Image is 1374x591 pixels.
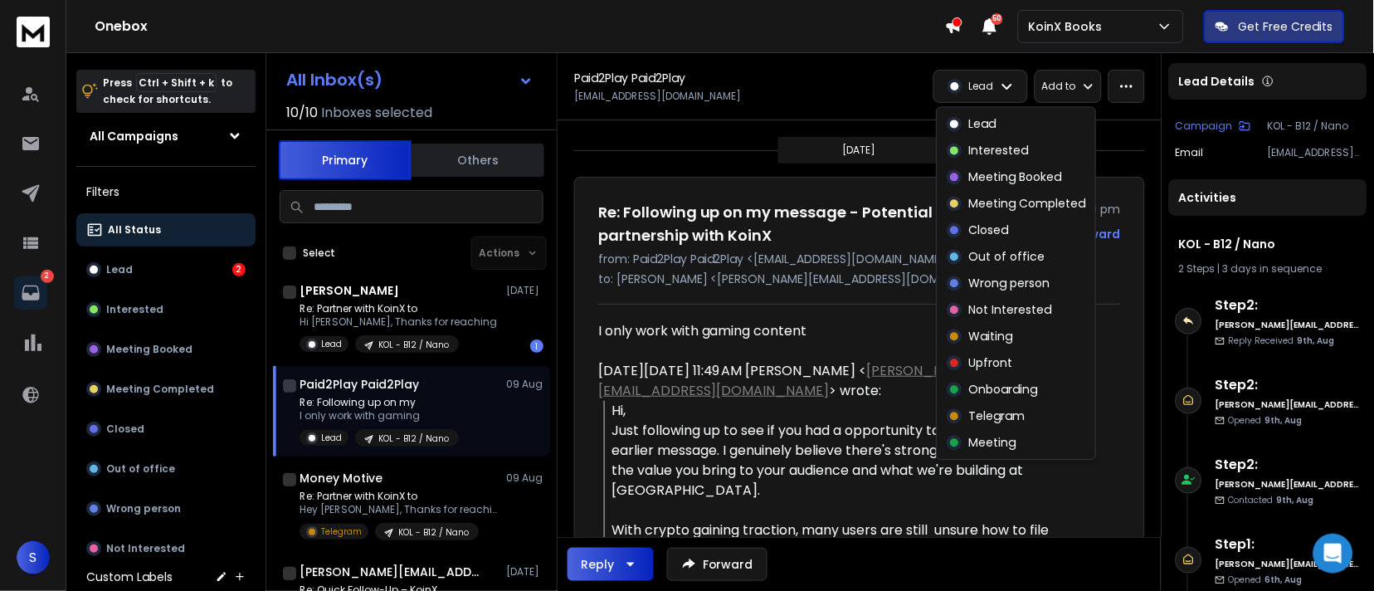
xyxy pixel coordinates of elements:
h6: Step 2 : [1216,295,1361,315]
p: Reply Received [1229,335,1335,347]
h3: Inboxes selected [321,103,432,123]
p: Lead [968,115,996,132]
p: Meeting Booked [106,343,192,356]
p: from: Paid2Play Paid2Play <[EMAIL_ADDRESS][DOMAIN_NAME]> [598,251,1121,267]
h1: Re: Following up on my message - Potential partnership with KoinX [598,201,1011,247]
p: Telegram [321,525,362,538]
h1: KOL - B12 / Nano [1179,236,1357,252]
p: [DATE] [843,144,876,157]
span: 9th, Aug [1265,414,1303,427]
h1: All Campaigns [90,128,178,144]
div: Reply [581,556,614,573]
a: [PERSON_NAME][EMAIL_ADDRESS][DOMAIN_NAME] [598,361,977,400]
p: Closed [106,422,144,436]
p: [DATE] [506,565,543,579]
p: Hi [PERSON_NAME], Thanks for reaching [300,315,497,329]
p: Interested [968,142,1028,159]
h6: [PERSON_NAME][EMAIL_ADDRESS][DOMAIN_NAME] [1216,478,1361,491]
img: logo [17,17,50,47]
p: KOL - B12 / Nano [378,339,449,351]
p: Meeting Completed [968,195,1085,212]
p: Re: Following up on my [300,396,459,409]
h6: Step 2 : [1216,375,1361,395]
p: [EMAIL_ADDRESS][DOMAIN_NAME] [574,90,742,103]
p: Closed [968,222,1008,238]
p: Lead [106,263,133,276]
p: I only work with gaming [300,409,459,422]
h1: Paid2Play Paid2Play [300,376,419,393]
p: 09 Aug [506,378,543,391]
h1: [PERSON_NAME] [300,282,399,299]
p: Lead [969,80,994,93]
p: KOL - B12 / Nano [378,432,449,445]
p: Re: Partner with KoinX to [300,302,497,315]
p: Waiting [968,328,1012,344]
button: Primary [279,140,412,180]
p: KoinX Books [1029,18,1109,35]
p: Upfront [968,354,1012,371]
span: 10 / 10 [286,103,318,123]
span: S [17,541,50,574]
p: Meeting Booked [968,169,1061,185]
h6: Step 2 : [1216,455,1361,475]
span: 9th, Aug [1298,335,1335,347]
div: 2 [232,263,246,276]
div: Activities [1169,179,1367,216]
p: 09 Aug [506,471,543,485]
p: Wrong person [106,502,181,515]
button: Forward [667,548,767,581]
p: Opened [1229,414,1303,427]
p: KOL - B12 / Nano [1268,120,1361,133]
p: Add to [1042,80,1076,93]
h1: Money Motive [300,470,382,486]
p: Get Free Credits [1239,18,1333,35]
p: Not Interested [106,542,185,555]
p: Meeting Completed [106,383,214,396]
h6: [PERSON_NAME][EMAIL_ADDRESS][DOMAIN_NAME] [1216,319,1361,331]
p: Press to check for shortcuts. [103,75,232,108]
p: All Status [108,223,161,237]
span: Ctrl + Shift + k [136,73,217,92]
p: Lead [321,338,342,350]
h6: Step 1 : [1216,535,1361,554]
h3: Custom Labels [86,569,173,585]
div: I only work with gaming content [598,321,1083,341]
h3: Filters [76,180,256,203]
p: Lead Details [1179,73,1255,90]
div: [DATE][DATE] 11:49 AM [PERSON_NAME] < > wrote: [598,361,1083,401]
h6: [PERSON_NAME][EMAIL_ADDRESS][DOMAIN_NAME] [1216,398,1361,411]
h1: Onebox [95,17,945,37]
span: 3 days in sequence [1223,261,1323,276]
p: Interested [106,303,163,316]
p: to: [PERSON_NAME] <[PERSON_NAME][EMAIL_ADDRESS][DOMAIN_NAME]> [598,271,1121,287]
p: Hey [PERSON_NAME], Thanks for reaching [300,503,499,516]
p: Contacted [1229,494,1314,506]
h6: [PERSON_NAME][EMAIL_ADDRESS][DOMAIN_NAME] [1216,558,1361,570]
p: Meeting [968,434,1016,451]
span: 9th, Aug [1277,494,1314,506]
p: [DATE] [506,284,543,297]
p: Lead [321,432,342,444]
button: Others [412,142,544,178]
p: Wrong person [968,275,1050,291]
h1: All Inbox(s) [286,71,382,88]
div: 1 [530,339,543,353]
div: Just following up to see if you had a opportunity to go through my earlier message. I genuinely b... [612,421,1083,501]
span: 6th, Aug [1265,574,1303,586]
p: Telegram [968,408,1025,424]
div: | [1179,262,1357,276]
p: Re: Partner with KoinX to [300,490,499,503]
p: Onboarding [968,381,1037,398]
div: Hi, [612,401,1083,421]
span: 2 Steps [1179,261,1216,276]
p: Out of office [968,248,1045,265]
p: Not Interested [968,301,1051,318]
div: With crypto gaining traction, many users are still unsure how to file taxes correctly . This is w... [612,501,1083,580]
label: Select [303,247,335,260]
p: KOL - B12 / Nano [398,526,469,539]
span: 50 [992,13,1003,25]
p: Email [1176,146,1204,159]
p: 2 [41,270,54,283]
div: Open Intercom Messenger [1313,534,1353,574]
p: Campaign [1176,120,1233,133]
